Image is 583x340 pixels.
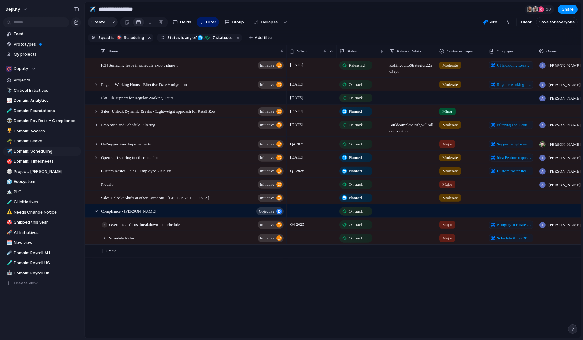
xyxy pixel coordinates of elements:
[260,80,274,89] span: initiative
[14,179,79,185] span: Ecosystem
[3,40,81,49] a: Prototypes
[497,154,532,160] span: Idea Feature request Shift sharing to other locations within the business
[497,235,532,241] span: Schedule Rules 2025 - Unified Rules Engine
[87,4,97,14] button: ✈️
[349,221,363,228] span: On track
[256,207,284,215] button: objective
[497,48,513,54] span: One pager
[3,157,81,166] a: 🎯Domain: Timesheets
[497,121,532,128] span: Filtering and Grouping on the schedule
[480,17,500,27] button: Jira
[14,108,79,114] span: Domain: Foundations
[206,19,216,25] span: Filter
[181,35,184,41] span: is
[489,167,533,175] a: Custom roster fields - Team member visiblity
[548,62,581,69] span: [PERSON_NAME]
[260,180,274,189] span: initiative
[289,167,306,174] span: Q1 2026
[211,35,216,40] span: 7
[289,220,306,228] span: Q4 2025
[6,229,12,236] button: 🚀
[3,248,81,258] a: ☄️Domain: Payroll AU
[397,48,422,54] span: Release Details
[89,5,96,13] div: ✈️
[6,158,12,165] button: 🎯
[14,31,79,37] span: Feed
[7,178,11,185] div: 🧊
[3,29,81,39] a: Feed
[3,116,81,126] a: 👽Domain: Pay Rate + Compliance
[562,6,574,12] span: Share
[14,280,38,286] span: Create view
[442,81,458,87] span: Moderate
[3,218,81,227] a: 🎯Shipped this year
[3,238,81,247] div: 🗓️New view
[539,19,575,25] span: Save for everyone
[14,229,79,236] span: All Initiatives
[14,219,79,225] span: Shipped this year
[349,108,362,114] span: Planned
[101,94,173,101] span: Flat File support for Regular Working Hours
[7,229,11,236] div: 🚀
[7,199,11,206] div: 🧪
[260,234,274,242] span: initiative
[6,209,12,215] button: ⚠️
[7,259,11,267] div: 🧪
[3,167,81,176] div: 🎲Project: [PERSON_NAME]
[3,208,81,217] a: ⚠️Needs Change Notice
[442,154,458,160] span: Moderate
[14,239,79,246] span: New view
[7,138,11,145] div: 🌴
[548,155,581,161] span: [PERSON_NAME]
[180,19,192,25] span: Fields
[7,219,11,226] div: 🎯
[3,126,81,136] div: 🏆Domain: Awards
[245,33,277,42] button: Add filter
[497,81,532,87] span: Regular working hours 2.0 pre-migration improvements
[258,153,284,161] button: initiative
[14,148,79,155] span: Domain: Scheduling
[3,187,81,197] a: 🏔️PLC
[167,35,180,41] span: Status
[101,153,160,160] span: Open shift sharing to other locations
[548,95,581,101] span: [PERSON_NAME]
[558,5,578,14] button: Share
[180,34,198,41] button: isany of
[442,168,458,174] span: Moderate
[259,207,274,215] span: objective
[7,249,11,256] div: ☄️
[548,122,581,128] span: [PERSON_NAME]
[3,177,81,186] div: 🧊Ecosystem
[3,76,81,85] a: Projects
[110,34,116,41] button: is
[489,61,533,69] a: CI Including Leave on the Schedule Export Week by Area and Team Member
[3,86,81,95] a: 🔭Critical Initiatives
[197,17,219,27] button: Filter
[518,17,534,27] button: Clear
[260,220,274,229] span: initiative
[289,140,306,147] span: Q4 2025
[258,140,284,148] button: initiative
[14,97,79,104] span: Domain: Analytics
[109,234,134,241] span: Schedule Rules
[258,80,284,88] button: initiative
[442,62,458,68] span: Moderate
[101,167,171,174] span: Custom Roster Fields - Employee Visiblity
[349,141,363,147] span: On track
[197,34,234,41] button: 7 statuses
[6,260,12,266] button: 🧪
[101,207,156,214] span: Compliance - [PERSON_NAME]
[3,106,81,116] a: 🧪Domain: Foundations
[289,61,305,69] span: [DATE]
[7,117,11,125] div: 👽
[3,258,81,268] a: 🧪Domain: Payroll US
[211,35,233,41] span: statuses
[250,17,281,27] button: Collapse
[221,17,247,27] button: Group
[3,228,81,237] div: 🚀All Initiatives
[14,260,79,266] span: Domain: Payroll US
[289,153,305,161] span: [DATE]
